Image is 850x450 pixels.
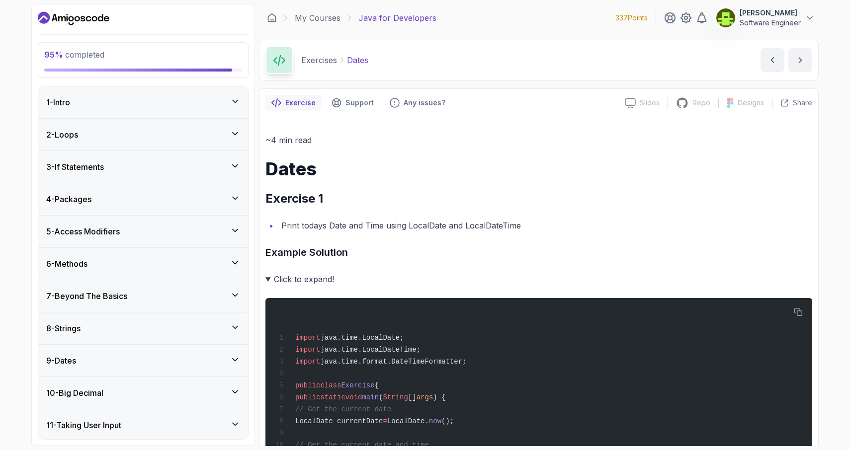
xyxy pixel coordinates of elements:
h2: Exercise 1 [265,191,812,207]
h1: Dates [265,159,812,179]
h3: 2 - Loops [46,129,78,141]
span: public [295,393,320,401]
h3: 3 - If Statements [46,161,104,173]
button: 11-Taking User Input [38,409,248,441]
button: 6-Methods [38,248,248,280]
p: Repo [692,98,710,108]
p: Share [793,98,812,108]
button: user profile image[PERSON_NAME]Software Engineer [716,8,815,28]
span: LocalDate. [387,417,429,425]
p: [PERSON_NAME] [740,8,801,18]
span: (); [441,417,454,425]
p: Exercise [285,98,316,108]
span: { [375,381,379,389]
span: LocalDate currentDate [295,417,383,425]
span: ( [379,393,383,401]
span: import [295,358,320,366]
a: My Courses [295,12,340,24]
li: Print todays Date and Time using LocalDate and LocalDateTime [278,219,812,232]
span: java.time.LocalDateTime; [320,346,421,354]
button: previous content [761,48,784,72]
h3: 4 - Packages [46,193,91,205]
span: // Get the current date and time [295,441,429,449]
span: 95 % [44,50,63,60]
span: now [429,417,441,425]
span: public [295,381,320,389]
button: 10-Big Decimal [38,377,248,409]
a: Dashboard [38,10,109,26]
span: import [295,334,320,342]
p: ~4 min read [265,133,812,147]
h3: 6 - Methods [46,258,87,270]
span: void [345,393,362,401]
h3: 8 - Strings [46,322,81,334]
button: Support button [326,95,380,111]
span: // Get the current date [295,405,391,413]
img: user profile image [716,8,735,27]
p: Exercises [301,54,337,66]
h3: 1 - Intro [46,96,70,108]
p: Dates [347,54,368,66]
h3: 9 - Dates [46,355,76,367]
span: Exercise [341,381,374,389]
button: 2-Loops [38,119,248,150]
h3: 7 - Beyond The Basics [46,290,127,302]
span: static [320,393,345,401]
p: Support [345,98,374,108]
p: Slides [640,98,660,108]
button: notes button [265,95,322,111]
span: import [295,346,320,354]
span: java.time.LocalDate; [320,334,404,342]
p: 337 Points [615,13,648,23]
span: String [383,393,408,401]
h3: 10 - Big Decimal [46,387,103,399]
button: 4-Packages [38,183,248,215]
h3: 11 - Taking User Input [46,419,121,431]
span: [] [408,393,417,401]
button: Share [772,98,812,108]
button: 3-If Statements [38,151,248,183]
button: 1-Intro [38,86,248,118]
p: Any issues? [404,98,445,108]
h3: Example Solution [265,244,812,260]
a: Dashboard [267,13,277,23]
button: Feedback button [384,95,451,111]
button: next content [788,48,812,72]
p: Java for Developers [358,12,436,24]
h3: 5 - Access Modifiers [46,225,120,237]
button: 9-Dates [38,345,248,376]
span: main [362,393,379,401]
span: java.time.format.DateTimeFormatter; [320,358,466,366]
span: ) { [433,393,445,401]
button: 5-Access Modifiers [38,216,248,247]
span: class [320,381,341,389]
summary: Click to expand! [265,272,812,286]
button: 8-Strings [38,312,248,344]
span: completed [44,50,104,60]
p: Software Engineer [740,18,801,28]
span: args [417,393,433,401]
p: Designs [738,98,764,108]
span: = [383,417,387,425]
button: 7-Beyond The Basics [38,280,248,312]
